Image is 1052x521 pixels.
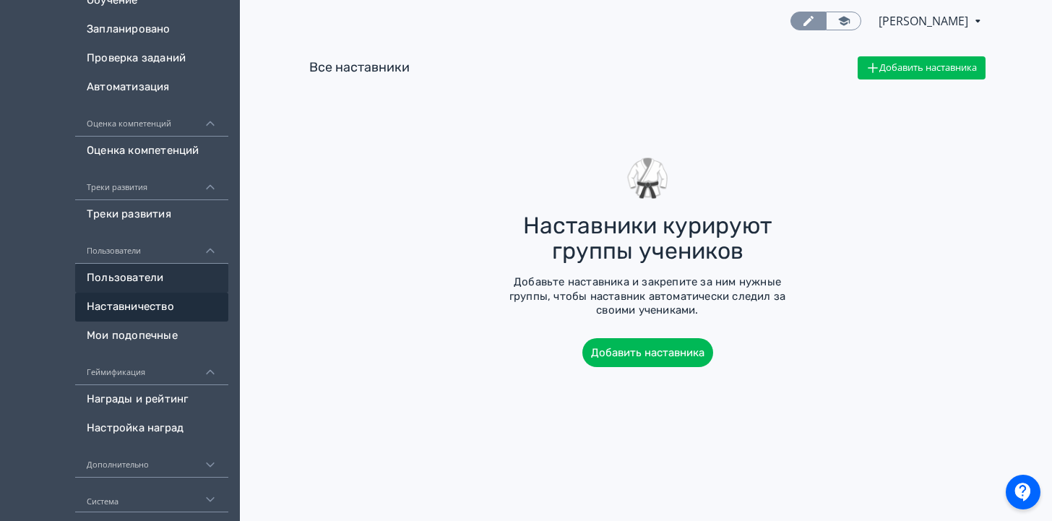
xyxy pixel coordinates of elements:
a: Проверка заданий [75,44,228,73]
a: Запланировано [75,15,228,44]
div: 🥋 [625,154,670,202]
span: Анна Азаматова [879,12,970,30]
a: Автоматизация [75,73,228,102]
button: Добавить наставника [582,338,713,367]
div: Дополнительно [75,443,228,478]
div: Оценка компетенций [75,102,228,137]
div: Добавьте наставника и закрепите за ним нужные группы, чтобы наставник автоматически следил за сво... [496,275,799,318]
div: Система [75,478,228,512]
button: Добавить наставника [858,56,986,79]
a: Настройка наград [75,414,228,443]
a: Оценка компетенций [75,137,228,165]
div: Треки развития [75,165,228,200]
div: Пользователи [75,229,228,264]
div: Наставники курируют группы учеников [496,213,799,264]
a: Переключиться в режим ученика [826,12,861,30]
a: Треки развития [75,200,228,229]
a: Пользователи [75,264,228,293]
a: Награды и рейтинг [75,385,228,414]
div: Геймификация [75,350,228,385]
a: Мои подопечные [75,322,228,350]
a: Все наставники [309,59,410,75]
a: Наставничество [75,293,228,322]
